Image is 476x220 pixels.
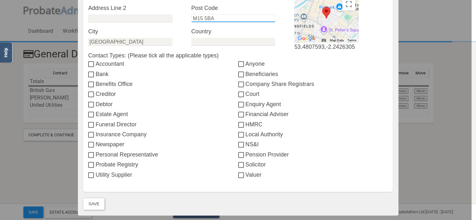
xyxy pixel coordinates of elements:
input: Valuer [238,173,246,178]
input: Pension Provider [238,153,246,158]
img: Google [296,34,317,43]
label: Beneficiaries [238,70,388,78]
label: NS&I [238,140,388,148]
input: Creditor [88,92,96,97]
label: Accountant [88,60,238,68]
input: Debtor [88,102,96,107]
label: Bank [88,70,238,78]
button: Save [83,198,104,210]
input: Anyone [238,62,246,67]
label: City [88,27,182,36]
input: Insurance Company [88,132,96,138]
input: Newspaper [88,142,96,148]
input: Funeral Director [88,123,96,128]
label: Benefits Office [88,80,238,88]
label: Address Line 2 [88,4,182,12]
label: Country [191,27,285,36]
input: Benefits Office [88,82,96,87]
label: HMRC [238,120,388,129]
label: Estate Agent [88,110,238,118]
input: Probate Registry [88,163,96,168]
button: Keyboard shortcuts [322,38,326,43]
input: Solicitor [238,163,246,168]
label: Solicitor [238,160,388,169]
input: Estate Agent [88,112,96,117]
input: NS&I [238,142,246,148]
label: Funeral Director [88,120,238,129]
label: Newspaper [88,140,238,148]
input: Enquiry Agent [238,102,246,107]
label: Pension Provider [238,150,388,159]
a: Open this area in Google Maps (opens a new window) [296,34,317,43]
label: Enquiry Agent [238,100,388,108]
label: Probate Registry [88,160,238,169]
input: Personal Representative [88,153,96,158]
input: Bank [88,72,96,77]
input: Court [238,92,246,97]
label: Court [238,90,388,98]
input: Beneficiaries [238,72,246,77]
input: Company Share Registrars [238,82,246,87]
label: Local Authority [238,130,388,139]
label: Contact Types: (Please tick all the applicable types) [88,51,388,60]
input: HMRC [238,123,246,128]
button: Map Data [330,38,344,43]
input: Financial Adviser [238,112,246,117]
label: Personal Representative [88,150,238,159]
label: Insurance Company [88,130,238,139]
label: Creditor [88,90,238,98]
a: Terms (opens in new tab) [347,38,357,42]
label: Financial Adviser [238,110,388,118]
label: Post Code [191,4,285,12]
label: Utility Supplier [88,171,238,179]
input: Local Authority [238,132,246,138]
label: Company Share Registrars [238,80,388,88]
label: Debtor [88,100,238,108]
label: Anyone [238,60,388,68]
label: Valuer [238,171,388,179]
input: Accountant [88,62,96,67]
input: Utility Supplier [88,173,96,178]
